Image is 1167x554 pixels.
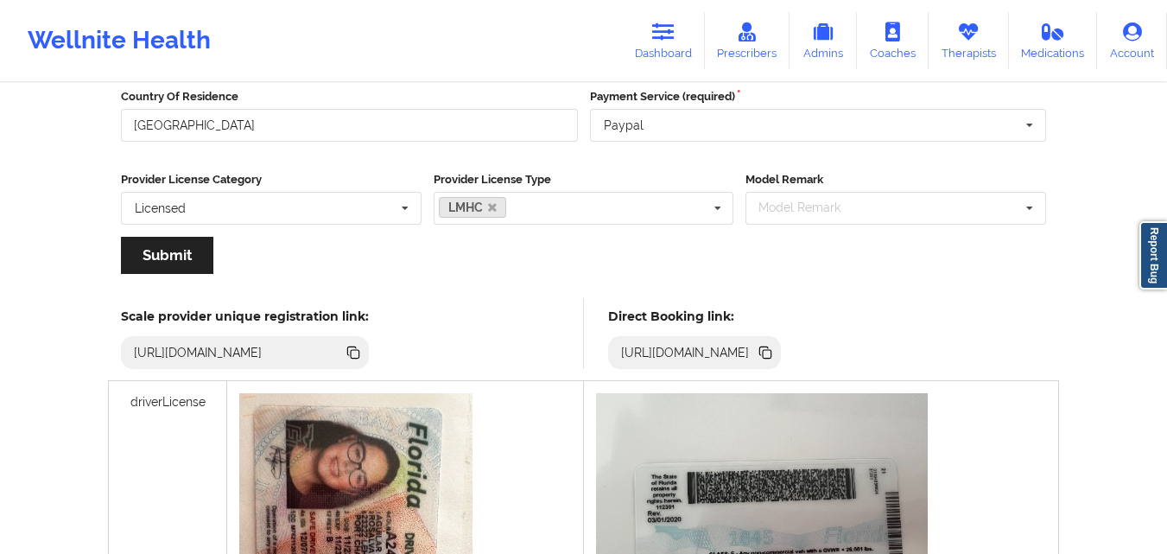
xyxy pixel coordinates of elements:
[121,88,578,105] label: Country Of Residence
[1097,12,1167,69] a: Account
[754,198,866,218] div: Model Remark
[929,12,1009,69] a: Therapists
[1009,12,1098,69] a: Medications
[590,88,1047,105] label: Payment Service (required)
[439,197,507,218] a: LMHC
[121,171,422,188] label: Provider License Category
[1139,221,1167,290] a: Report Bug
[604,119,644,131] div: Paypal
[135,202,186,214] div: Licensed
[434,171,734,188] label: Provider License Type
[127,344,270,361] div: [URL][DOMAIN_NAME]
[622,12,705,69] a: Dashboard
[614,344,757,361] div: [URL][DOMAIN_NAME]
[705,12,790,69] a: Prescribers
[121,309,369,324] h5: Scale provider unique registration link:
[121,237,213,274] button: Submit
[608,309,782,324] h5: Direct Booking link:
[857,12,929,69] a: Coaches
[790,12,857,69] a: Admins
[745,171,1046,188] label: Model Remark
